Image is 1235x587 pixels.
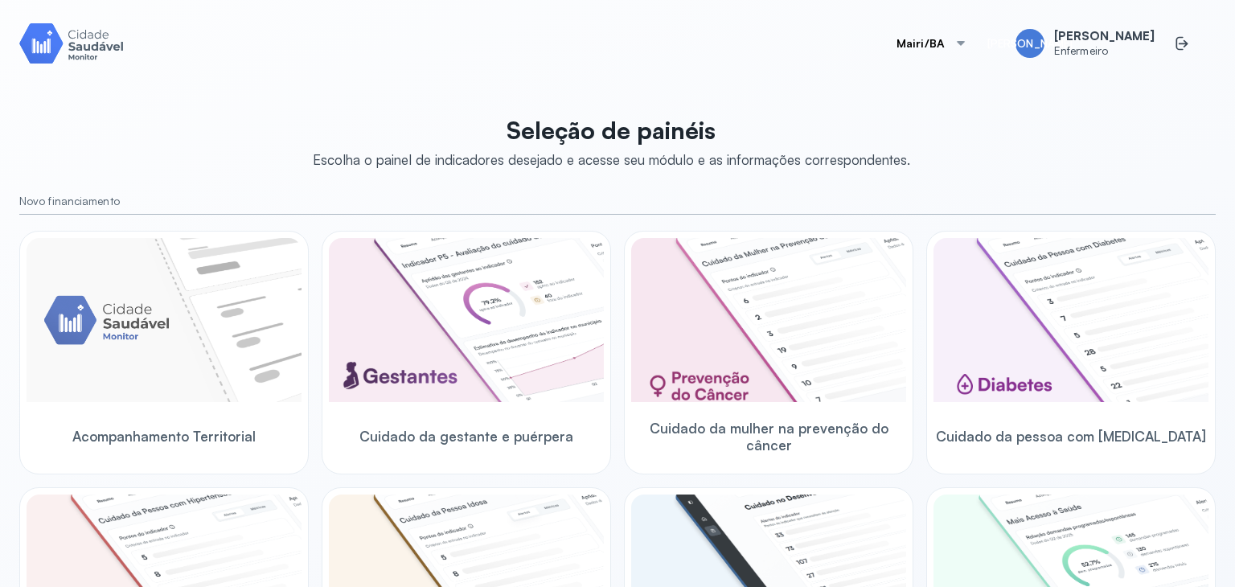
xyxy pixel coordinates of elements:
[631,420,906,454] span: Cuidado da mulher na prevenção do câncer
[359,428,573,445] span: Cuidado da gestante e puérpera
[631,238,906,402] img: woman-cancer-prevention-care.png
[19,195,1216,208] small: Novo financiamento
[933,238,1208,402] img: diabetics.png
[1054,44,1155,58] span: Enfermeiro
[936,428,1206,445] span: Cuidado da pessoa com [MEDICAL_DATA]
[72,428,256,445] span: Acompanhamento Territorial
[877,27,987,60] button: Mairi/BA
[19,20,124,66] img: Logotipo do produto Monitor
[313,151,910,168] div: Escolha o painel de indicadores desejado e acesse seu módulo e as informações correspondentes.
[329,238,604,402] img: pregnants.png
[313,116,910,145] p: Seleção de painéis
[987,37,1073,51] span: [PERSON_NAME]
[27,238,302,402] img: placeholder-module-ilustration.png
[1054,29,1155,44] span: [PERSON_NAME]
